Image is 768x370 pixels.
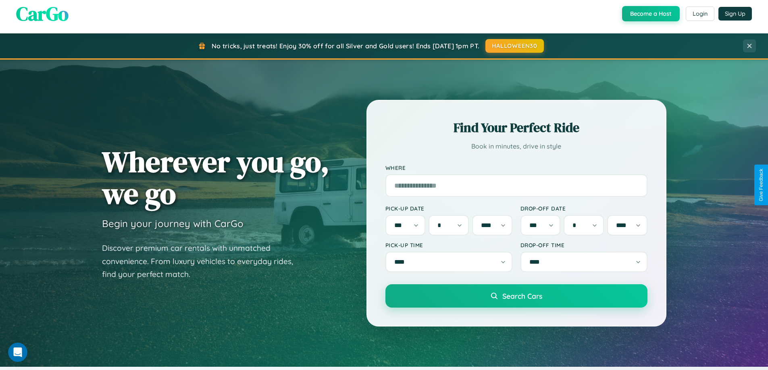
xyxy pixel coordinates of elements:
label: Drop-off Time [520,242,647,248]
p: Discover premium car rentals with unmatched convenience. From luxury vehicles to everyday rides, ... [102,242,304,281]
label: Drop-off Date [520,205,647,212]
label: Where [385,164,647,171]
span: Search Cars [502,291,542,300]
h3: Begin your journey with CarGo [102,217,244,229]
button: Search Cars [385,284,647,308]
label: Pick-up Time [385,242,512,248]
h1: Wherever you go, we go [102,146,329,209]
button: Login [686,6,714,21]
button: Become a Host [622,6,680,21]
button: HALLOWEEN30 [485,39,544,53]
label: Pick-up Date [385,205,512,212]
span: No tricks, just treats! Enjoy 30% off for all Silver and Gold users! Ends [DATE] 1pm PT. [212,42,479,50]
p: Book in minutes, drive in style [385,141,647,152]
button: Sign Up [718,7,752,21]
span: CarGo [16,0,69,27]
div: Give Feedback [758,169,764,201]
h2: Find Your Perfect Ride [385,119,647,136]
iframe: Intercom live chat [8,343,27,362]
